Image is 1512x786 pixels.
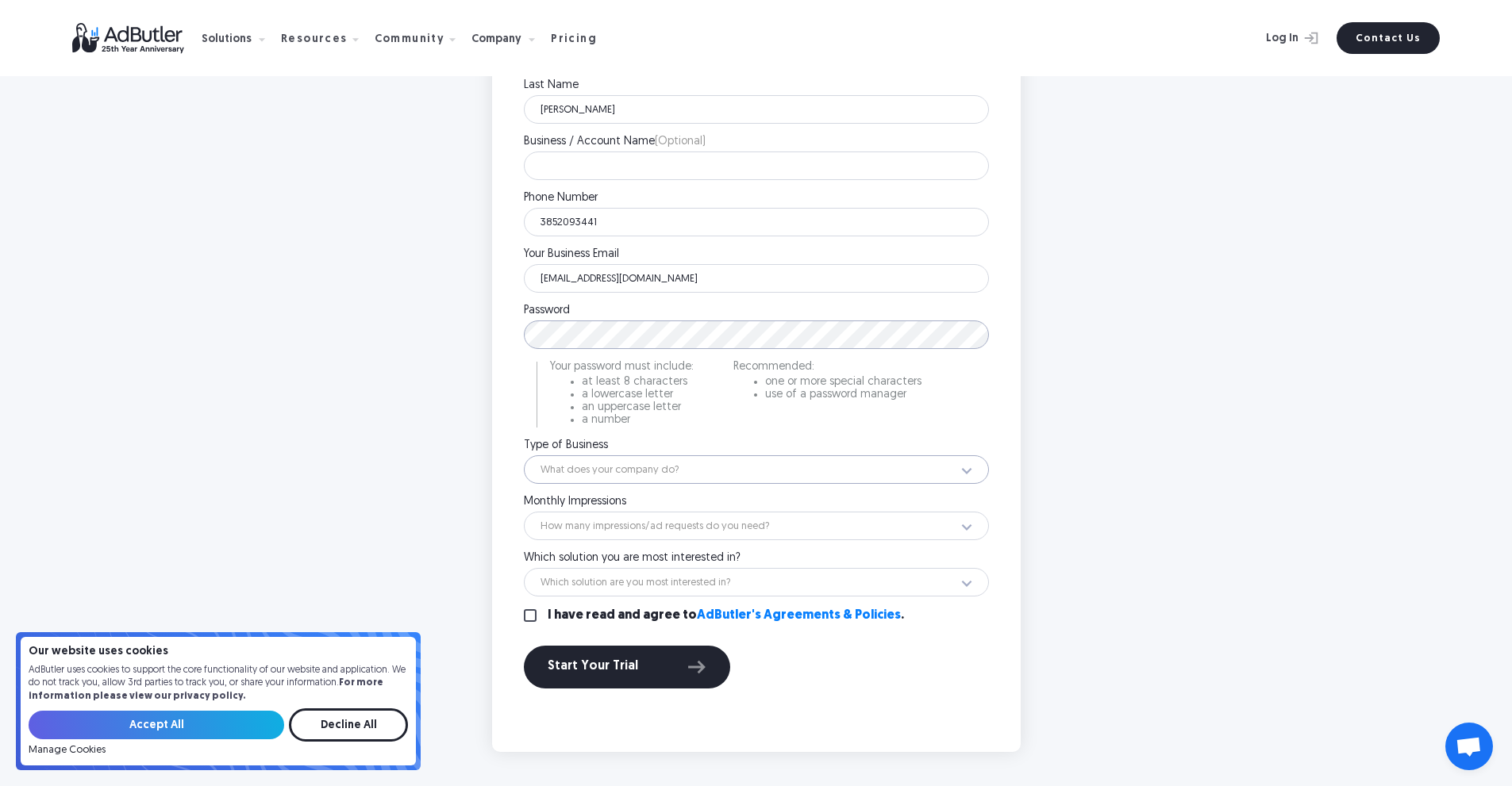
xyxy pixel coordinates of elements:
[281,13,371,63] div: Resources
[524,249,989,260] label: Your Business Email
[582,389,694,401] li: a lowercase letter
[471,13,548,63] div: Company
[524,497,989,508] label: Monthly Impressions
[733,362,921,373] p: Recommended:
[471,34,521,45] div: Company
[551,34,597,45] div: Pricing
[289,708,408,742] input: Decline All
[551,31,610,45] a: Pricing
[202,34,252,45] div: Solutions
[1337,22,1440,54] a: Contact Us
[582,415,694,426] li: a number
[548,609,904,622] label: I have read and agree to .
[29,708,408,756] form: Email Form
[1445,723,1493,770] div: Open chat
[582,377,694,388] li: at least 8 characters
[655,136,706,148] span: (Optional)
[524,440,989,451] label: Type of Business
[524,193,989,204] label: Phone Number
[375,13,469,63] div: Community
[550,362,694,373] p: Your password must include:
[765,389,921,401] li: use of a password manager
[375,34,445,45] div: Community
[29,664,408,704] p: AdButler uses cookies to support the core functionality of our website and application. We do not...
[548,657,706,677] div: Start Your Trial
[765,377,921,388] li: one or more special characters
[524,80,989,91] label: Last Name
[582,402,694,413] li: an uppercase letter
[29,745,106,756] a: Manage Cookies
[29,711,284,739] input: Accept All
[29,646,408,658] h4: Our website uses cookies
[524,305,989,316] label: Password
[524,136,989,148] label: Business / Account Name
[281,34,348,45] div: Resources
[1224,22,1327,54] a: Log In
[202,13,278,63] div: Solutions
[697,609,901,622] a: AdButler's Agreements & Policies
[524,553,989,564] label: Which solution you are most interested in?
[524,646,730,688] button: Start Your Trial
